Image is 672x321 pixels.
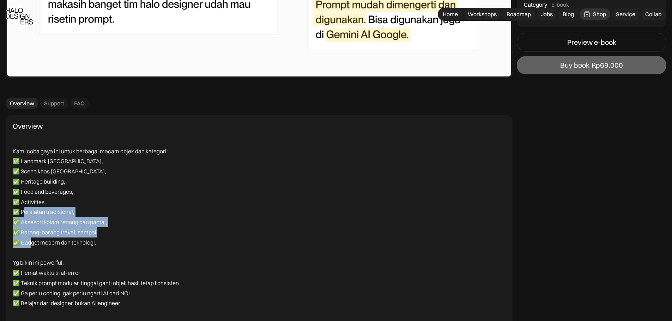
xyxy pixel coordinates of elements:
[468,11,497,18] div: Workshops
[645,11,661,18] div: Collab
[443,11,458,18] div: Home
[13,258,216,268] p: Yg bikin ini powerful:
[541,11,553,18] div: Jobs
[13,268,216,308] p: ✅ Hemat waktu trial-error ✅ Teknik prompt modular, tinggal ganti objek hasil tetap konsisten ✅ Ga...
[464,8,501,20] a: Workshops
[517,56,666,74] a: Buy bookRp69.000
[580,8,610,20] a: Shop
[641,8,666,20] a: Collab
[502,8,535,20] a: Roadmap
[567,38,616,47] div: Preview e-book
[612,8,640,20] a: Service
[517,33,666,52] a: Preview e-book
[551,1,569,8] div: E-book
[507,11,531,18] div: Roadmap
[524,1,547,8] div: Category
[74,100,85,107] div: FAQ
[593,11,606,18] div: Shop
[563,11,574,18] div: Blog
[13,308,216,319] p: ‍
[558,8,578,20] a: Blog
[13,136,216,156] p: Kami coba gaya ini untuk berbagai macam objek dan kategori:
[438,8,462,20] a: Home
[10,100,34,107] div: Overview
[44,100,64,107] div: Support
[13,122,43,130] div: Overview
[537,8,557,20] a: Jobs
[13,156,216,247] p: ✅ Landmark [GEOGRAPHIC_DATA], ✅ Scene khas [GEOGRAPHIC_DATA], ✅ Heritage building, ✅ Food and bev...
[616,11,635,18] div: Service
[560,61,589,69] div: Buy book
[13,247,216,258] p: ‍
[592,61,623,69] div: Rp69.000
